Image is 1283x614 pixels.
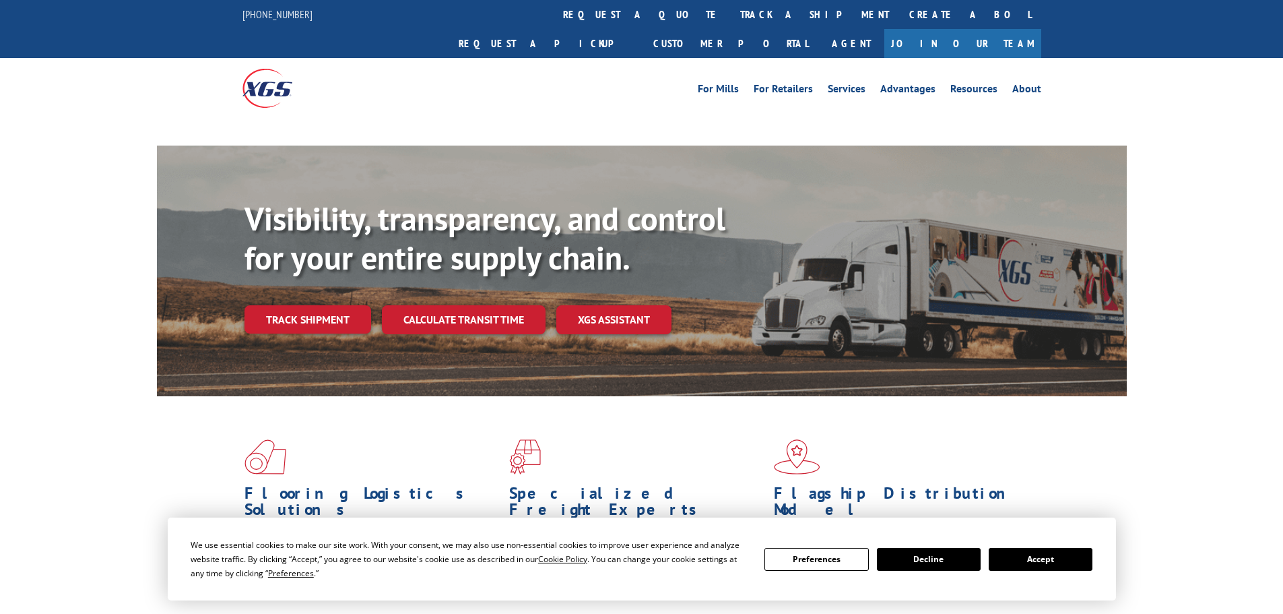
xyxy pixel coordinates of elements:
[168,518,1116,601] div: Cookie Consent Prompt
[764,548,868,571] button: Preferences
[1012,84,1041,98] a: About
[268,567,314,579] span: Preferences
[244,305,371,334] a: Track shipment
[556,305,671,334] a: XGS ASSISTANT
[244,485,499,524] h1: Flooring Logistics Solutions
[828,84,865,98] a: Services
[774,485,1028,524] h1: Flagship Distribution Model
[774,439,820,474] img: xgs-icon-flagship-distribution-model-red
[754,84,813,98] a: For Retailers
[698,84,739,98] a: For Mills
[382,305,546,334] a: Calculate transit time
[509,439,541,474] img: xgs-icon-focused-on-flooring-red
[643,29,818,58] a: Customer Portal
[244,439,286,474] img: xgs-icon-total-supply-chain-intelligence-red
[191,538,748,580] div: We use essential cookies to make our site work. With your consent, we may also use non-essential ...
[884,29,1041,58] a: Join Our Team
[950,84,997,98] a: Resources
[449,29,643,58] a: Request a pickup
[818,29,884,58] a: Agent
[880,84,935,98] a: Advantages
[538,553,587,565] span: Cookie Policy
[242,7,312,21] a: [PHONE_NUMBER]
[244,197,725,278] b: Visibility, transparency, and control for your entire supply chain.
[989,548,1092,571] button: Accept
[509,485,764,524] h1: Specialized Freight Experts
[877,548,981,571] button: Decline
